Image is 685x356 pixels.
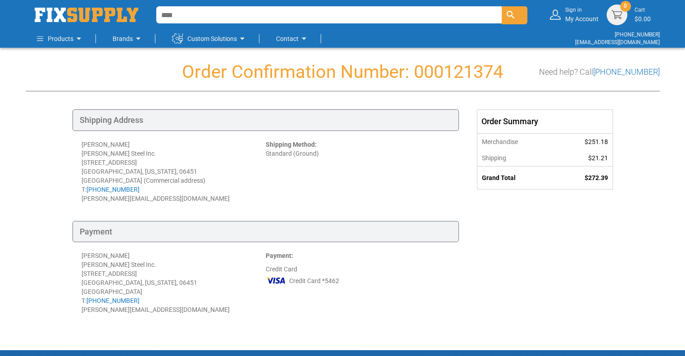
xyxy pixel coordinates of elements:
[477,110,612,133] div: Order Summary
[635,15,651,23] span: $0.00
[482,174,516,181] strong: Grand Total
[477,150,556,167] th: Shipping
[624,2,627,10] span: 0
[266,140,450,203] div: Standard (Ground)
[593,67,660,77] a: [PHONE_NUMBER]
[266,252,293,259] strong: Payment:
[588,154,608,162] span: $21.21
[266,141,317,148] strong: Shipping Method:
[86,186,140,193] a: [PHONE_NUMBER]
[477,133,556,150] th: Merchandise
[575,39,660,45] a: [EMAIL_ADDRESS][DOMAIN_NAME]
[86,297,140,304] a: [PHONE_NUMBER]
[113,30,144,48] a: Brands
[82,140,266,203] div: [PERSON_NAME] [PERSON_NAME] Steel Inc. [STREET_ADDRESS] [GEOGRAPHIC_DATA], [US_STATE], 06451 [GEO...
[73,109,459,131] div: Shipping Address
[266,251,450,314] div: Credit Card
[615,32,660,38] a: [PHONE_NUMBER]
[565,6,599,14] small: Sign in
[35,8,138,22] img: Fix Industrial Supply
[73,221,459,243] div: Payment
[539,68,660,77] h3: Need help? Call
[266,274,286,287] img: VI
[37,30,84,48] a: Products
[276,30,309,48] a: Contact
[585,138,608,145] span: $251.18
[289,276,339,285] span: Credit Card *5462
[635,6,651,14] small: Cart
[172,30,248,48] a: Custom Solutions
[35,8,138,22] a: store logo
[82,251,266,314] div: [PERSON_NAME] [PERSON_NAME] Steel Inc. [STREET_ADDRESS] [GEOGRAPHIC_DATA], [US_STATE], 06451 [GEO...
[26,62,660,82] h1: Order Confirmation Number: 000121374
[585,174,608,181] span: $272.39
[565,6,599,23] div: My Account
